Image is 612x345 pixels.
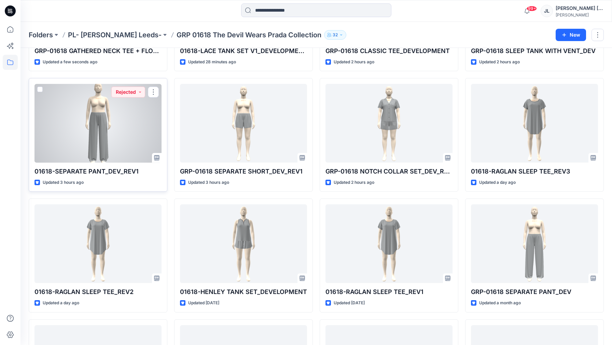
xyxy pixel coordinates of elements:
[325,287,453,297] p: 01618-RAGLAN SLEEP TEE_REV1
[34,204,162,283] a: 01618-RAGLAN SLEEP TEE_REV2
[324,30,346,40] button: 32
[334,299,365,307] p: Updated [DATE]
[68,30,162,40] a: PL- [PERSON_NAME] Leeds-
[325,84,453,163] a: GRP-01618 NOTCH COLLAR SET_DEV_REV1
[479,179,516,186] p: Updated a day ago
[479,299,521,307] p: Updated a month ago
[471,167,598,176] p: 01618-RAGLAN SLEEP TEE_REV3
[180,84,307,163] a: GRP-01618 SEPARATE SHORT_DEV_REV1
[471,84,598,163] a: 01618-RAGLAN SLEEP TEE_REV3
[188,59,236,66] p: Updated 28 minutes ago
[471,46,598,56] p: GRP-01618 SLEEP TANK WITH VENT_DEV
[180,287,307,297] p: 01618-HENLEY TANK SET_DEVELOPMENT
[34,46,162,56] p: GRP-01618 GATHERED NECK TEE + FLOWY SHORT_DEVELOPMENT
[34,287,162,297] p: 01618-RAGLAN SLEEP TEE_REV2
[180,204,307,283] a: 01618-HENLEY TANK SET_DEVELOPMENT
[325,204,453,283] a: 01618-RAGLAN SLEEP TEE_REV1
[180,46,307,56] p: 01618-LACE TANK SET V1_DEVELOPMENT
[43,59,97,66] p: Updated a few seconds ago
[471,204,598,283] a: GRP-01618 SEPARATE PANT_DEV
[177,30,321,40] p: GRP 01618 The Devil Wears Prada Collection
[34,167,162,176] p: 01618-SEPARATE PANT_DEV_REV1
[43,299,79,307] p: Updated a day ago
[325,167,453,176] p: GRP-01618 NOTCH COLLAR SET_DEV_REV1
[527,6,537,11] span: 99+
[43,179,84,186] p: Updated 3 hours ago
[334,179,374,186] p: Updated 2 hours ago
[556,29,586,41] button: New
[479,59,520,66] p: Updated 2 hours ago
[180,167,307,176] p: GRP-01618 SEPARATE SHORT_DEV_REV1
[29,30,53,40] a: Folders
[34,84,162,163] a: 01618-SEPARATE PANT_DEV_REV1
[471,287,598,297] p: GRP-01618 SEPARATE PANT_DEV
[325,46,453,56] p: GRP-01618 CLASSIC TEE_DEVELOPMENT
[188,179,229,186] p: Updated 3 hours ago
[334,59,374,66] p: Updated 2 hours ago
[333,31,338,39] p: 32
[188,299,219,307] p: Updated [DATE]
[556,4,603,12] div: [PERSON_NAME] [PERSON_NAME]
[541,5,553,17] div: JL
[556,12,603,17] div: [PERSON_NAME]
